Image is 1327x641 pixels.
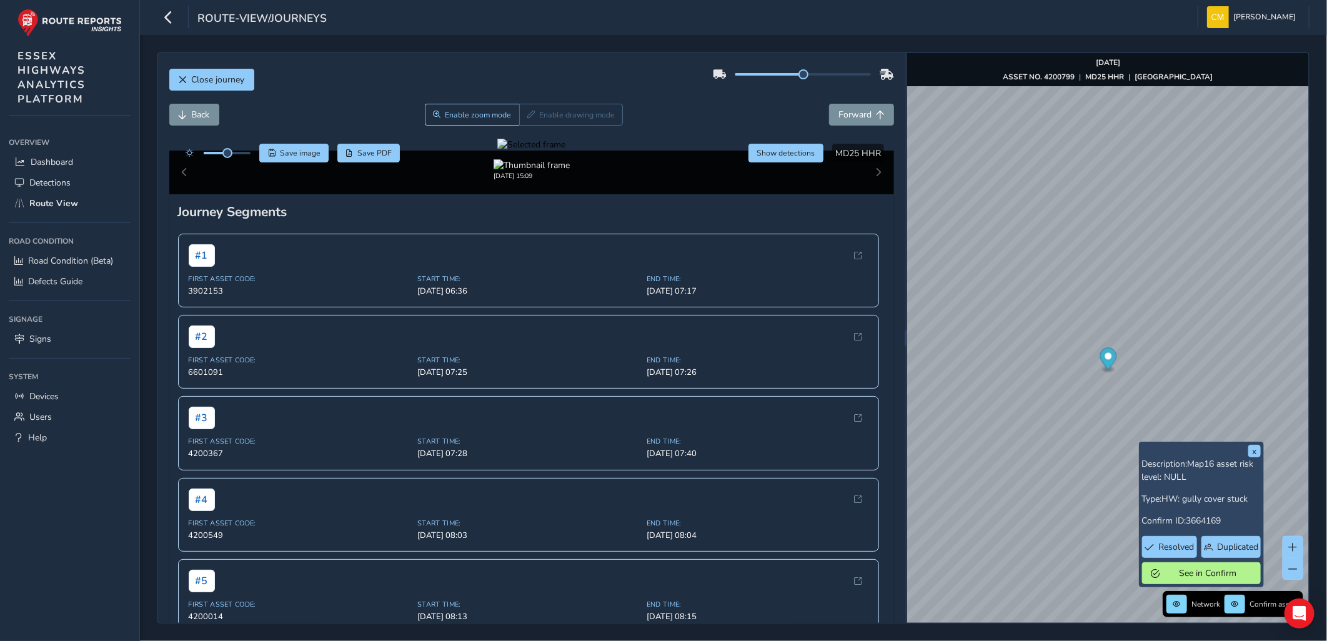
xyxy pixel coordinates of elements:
[647,274,868,284] span: End Time:
[417,286,639,297] span: [DATE] 06:36
[189,367,410,378] span: 6601091
[1142,457,1261,484] p: Description:
[417,448,639,459] span: [DATE] 07:28
[189,325,215,348] span: # 2
[189,489,215,511] span: # 4
[647,611,868,622] span: [DATE] 08:15
[1142,514,1261,527] p: Confirm ID:
[189,437,410,446] span: First Asset Code:
[17,49,86,106] span: ESSEX HIGHWAYS ANALYTICS PLATFORM
[1162,493,1248,505] span: HW: gully cover stuck
[647,519,868,528] span: End Time:
[748,144,823,162] button: Hide detections
[189,519,410,528] span: First Asset Code:
[189,530,410,541] span: 4200549
[1096,57,1120,67] strong: [DATE]
[29,333,51,345] span: Signs
[9,271,131,292] a: Defects Guide
[1142,536,1198,558] button: Resolved
[9,232,131,251] div: Road Condition
[189,355,410,365] span: First Asset Code:
[417,437,639,446] span: Start Time:
[192,109,210,121] span: Back
[178,203,885,221] div: Journey Segments
[189,244,215,267] span: # 1
[417,600,639,609] span: Start Time:
[28,276,82,287] span: Defects Guide
[189,274,410,284] span: First Asset Code:
[28,255,113,267] span: Road Condition (Beta)
[1142,562,1261,584] button: See in Confirm
[838,109,872,121] span: Forward
[9,251,131,271] a: Road Condition (Beta)
[494,171,570,181] div: [DATE] 15:09
[829,104,894,126] button: Forward
[1217,541,1258,553] span: Duplicated
[9,310,131,329] div: Signage
[259,144,329,162] button: Save
[647,355,868,365] span: End Time:
[1159,541,1195,553] span: Resolved
[1142,458,1254,483] span: Map16 asset risk level: NULL
[1191,599,1220,609] span: Network
[9,172,131,193] a: Detections
[425,104,519,126] button: Zoom
[29,411,52,423] span: Users
[280,148,321,158] span: Save image
[1003,72,1213,82] div: | |
[29,177,71,189] span: Detections
[9,427,131,448] a: Help
[189,448,410,459] span: 4200367
[757,148,815,158] span: Show detections
[357,148,392,158] span: Save PDF
[169,69,254,91] button: Close journey
[189,286,410,297] span: 3902153
[31,156,73,168] span: Dashboard
[9,367,131,386] div: System
[1248,445,1261,457] button: x
[189,611,410,622] span: 4200014
[647,530,868,541] span: [DATE] 08:04
[1250,599,1300,609] span: Confirm assets
[417,274,639,284] span: Start Time:
[647,367,868,378] span: [DATE] 07:26
[1285,599,1315,629] div: Open Intercom Messenger
[417,530,639,541] span: [DATE] 08:03
[9,133,131,152] div: Overview
[417,519,639,528] span: Start Time:
[445,110,511,120] span: Enable zoom mode
[417,367,639,378] span: [DATE] 07:25
[197,11,327,28] span: route-view/journeys
[835,147,881,159] span: MD25 HHR
[647,600,868,609] span: End Time:
[189,570,215,592] span: # 5
[9,329,131,349] a: Signs
[1186,515,1221,527] span: 3664169
[1165,567,1251,579] span: See in Confirm
[1207,6,1229,28] img: diamond-layout
[647,286,868,297] span: [DATE] 07:17
[28,432,47,444] span: Help
[337,144,400,162] button: PDF
[9,386,131,407] a: Devices
[1003,72,1075,82] strong: ASSET NO. 4200799
[9,407,131,427] a: Users
[1135,72,1213,82] strong: [GEOGRAPHIC_DATA]
[417,355,639,365] span: Start Time:
[1201,536,1260,558] button: Duplicated
[169,104,219,126] button: Back
[29,197,78,209] span: Route View
[1142,492,1261,505] p: Type:
[29,390,59,402] span: Devices
[417,611,639,622] span: [DATE] 08:13
[1086,72,1125,82] strong: MD25 HHR
[1233,6,1296,28] span: [PERSON_NAME]
[1100,348,1117,374] div: Map marker
[192,74,245,86] span: Close journey
[1207,6,1300,28] button: [PERSON_NAME]
[9,193,131,214] a: Route View
[647,437,868,446] span: End Time:
[494,159,570,171] img: Thumbnail frame
[189,407,215,429] span: # 3
[17,9,122,37] img: rr logo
